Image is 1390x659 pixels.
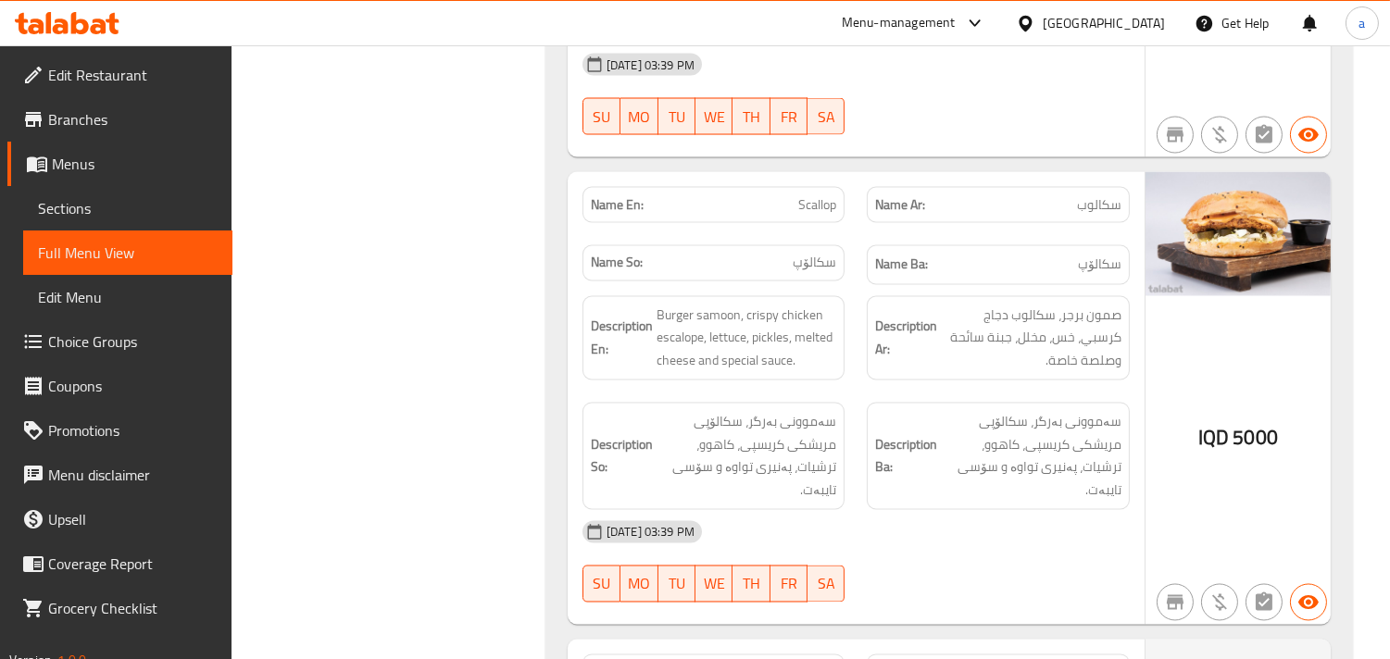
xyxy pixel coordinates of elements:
span: صمون برجر، سكالوب دجاج كرسبي، خس، مخلل، جبنة سائحة وصلصة خاصة. [941,305,1121,373]
button: Not has choices [1246,584,1283,621]
span: SU [591,571,613,598]
strong: Description En: [591,316,653,361]
span: Sections [38,197,218,219]
button: Not branch specific item [1157,117,1194,154]
button: Not branch specific item [1157,584,1194,621]
button: SA [808,566,845,603]
button: MO [620,98,657,135]
button: Purchased item [1201,117,1238,154]
span: Coverage Report [48,553,218,575]
span: Branches [48,108,218,131]
button: Purchased item [1201,584,1238,621]
span: Grocery Checklist [48,597,218,619]
a: Coupons [7,364,232,408]
a: Grocery Checklist [7,586,232,630]
span: سکالۆپ [1078,254,1121,277]
span: سکالۆپ [793,254,836,273]
span: SU [591,104,613,131]
button: FR [770,98,808,135]
span: Menu disclaimer [48,464,218,486]
span: MO [628,104,650,131]
a: Edit Menu [23,275,232,319]
span: WE [703,571,725,598]
span: [DATE] 03:39 PM [599,56,702,74]
span: Scallop [798,195,836,215]
button: SA [808,98,845,135]
div: Menu-management [842,12,956,34]
button: WE [695,566,733,603]
strong: Description So: [591,434,653,479]
button: SU [582,98,620,135]
div: [GEOGRAPHIC_DATA] [1043,13,1165,33]
button: FR [770,566,808,603]
a: Full Menu View [23,230,232,275]
button: WE [695,98,733,135]
span: سەموونی بەرگر، سکالۆپی مریشکی کریسپی، کاهوو، ترشیات، پەنیری تواوە و سۆسی تایبەت. [941,411,1121,502]
a: Sections [23,186,232,230]
button: Not has choices [1246,117,1283,154]
span: سەموونی بەرگر، سکالۆپی مریشکی کریسپی، کاهوو، ترشیات، پەنیری تواوە و سۆسی تایبەت. [657,411,837,502]
a: Menu disclaimer [7,453,232,497]
span: SA [815,571,837,598]
button: MO [620,566,657,603]
button: Available [1290,117,1327,154]
span: Promotions [48,419,218,441]
span: a [1359,13,1365,33]
button: TU [658,566,695,603]
a: Edit Restaurant [7,53,232,97]
strong: Name Ar: [875,195,925,215]
button: TH [733,98,770,135]
span: MO [628,571,650,598]
strong: Description Ba: [875,434,937,479]
span: TU [666,571,688,598]
a: Branches [7,97,232,142]
span: SA [815,104,837,131]
span: TH [740,571,762,598]
span: Burger samoon, crispy chicken escalope, lettuce, pickles, melted cheese and special sauce. [657,305,837,373]
button: SU [582,566,620,603]
span: TH [740,104,762,131]
a: Menus [7,142,232,186]
a: Choice Groups [7,319,232,364]
a: Upsell [7,497,232,541]
strong: Name So: [591,254,643,273]
span: FR [778,104,800,131]
span: Edit Restaurant [48,64,218,86]
a: Coverage Report [7,541,232,586]
strong: Description Ar: [875,316,937,361]
span: IQD [1198,420,1229,456]
span: [DATE] 03:39 PM [599,524,702,541]
span: FR [778,571,800,598]
span: Full Menu View [38,242,218,264]
span: Choice Groups [48,330,218,353]
button: TU [658,98,695,135]
span: Coupons [48,375,218,397]
span: Edit Menu [38,286,218,308]
img: Foodji__%D8%B3%D9%83%D8%A7%D9%84%D9%88%D8%A8_Maryam638956216514196134.jpg [1146,172,1331,295]
strong: Name En: [591,195,644,215]
button: TH [733,566,770,603]
span: Menus [52,153,218,175]
a: Promotions [7,408,232,453]
span: سكالوب [1077,195,1121,215]
strong: Name Ba: [875,254,928,277]
button: Available [1290,584,1327,621]
span: TU [666,104,688,131]
span: Upsell [48,508,218,530]
span: WE [703,104,725,131]
span: 5000 [1233,420,1278,456]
